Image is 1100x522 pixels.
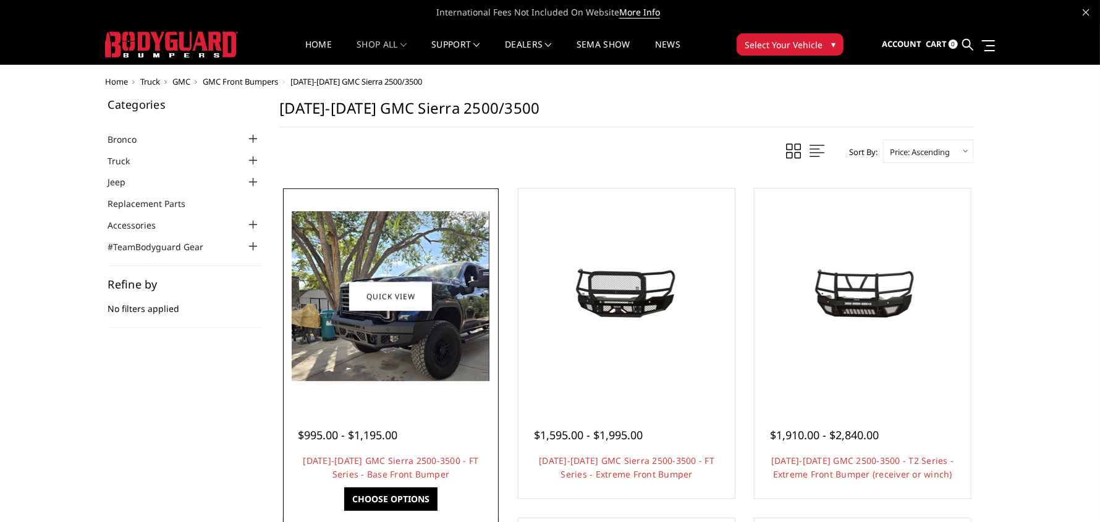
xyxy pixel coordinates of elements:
[172,76,190,87] a: GMC
[882,28,921,61] a: Account
[619,6,660,19] a: More Info
[140,76,160,87] a: Truck
[522,192,732,402] a: 2020-2023 GMC Sierra 2500-3500 - FT Series - Extreme Front Bumper 2020-2023 GMC Sierra 2500-3500 ...
[108,197,201,210] a: Replacement Parts
[534,427,643,442] span: $1,595.00 - $1,995.00
[108,279,261,290] h5: Refine by
[108,175,142,188] a: Jeep
[431,40,480,64] a: Support
[108,154,146,167] a: Truck
[926,28,958,61] a: Cart 0
[305,40,332,64] a: Home
[105,32,238,57] img: BODYGUARD BUMPERS
[108,219,172,232] a: Accessories
[108,133,153,146] a: Bronco
[203,76,278,87] a: GMC Front Bumpers
[298,427,398,442] span: $995.00 - $1,195.00
[655,40,680,64] a: News
[770,427,879,442] span: $1,910.00 - $2,840.00
[108,99,261,110] h5: Categories
[771,455,954,480] a: [DATE]-[DATE] GMC 2500-3500 - T2 Series - Extreme Front Bumper (receiver or winch)
[290,76,422,87] span: [DATE]-[DATE] GMC Sierra 2500/3500
[108,279,261,328] div: No filters applied
[577,40,630,64] a: SEMA Show
[349,282,432,311] a: Quick view
[108,240,219,253] a: #TeamBodyguard Gear
[842,143,878,161] label: Sort By:
[505,40,552,64] a: Dealers
[286,192,496,402] a: 2020-2023 GMC Sierra 2500-3500 - FT Series - Base Front Bumper 2020-2023 GMC Sierra 2500-3500 - F...
[344,487,438,511] a: Choose Options
[1038,463,1100,522] iframe: Chat Widget
[357,40,407,64] a: shop all
[737,33,844,56] button: Select Your Vehicle
[745,38,823,51] span: Select Your Vehicle
[292,211,489,381] img: 2020-2023 GMC Sierra 2500-3500 - FT Series - Base Front Bumper
[758,192,968,402] a: 2020-2023 GMC 2500-3500 - T2 Series - Extreme Front Bumper (receiver or winch) 2020-2023 GMC 2500...
[949,40,958,49] span: 0
[831,38,836,51] span: ▾
[882,38,921,49] span: Account
[764,250,962,343] img: 2020-2023 GMC 2500-3500 - T2 Series - Extreme Front Bumper (receiver or winch)
[539,455,714,480] a: [DATE]-[DATE] GMC Sierra 2500-3500 - FT Series - Extreme Front Bumper
[926,38,947,49] span: Cart
[105,76,128,87] a: Home
[303,455,479,480] a: [DATE]-[DATE] GMC Sierra 2500-3500 - FT Series - Base Front Bumper
[279,99,974,127] h1: [DATE]-[DATE] GMC Sierra 2500/3500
